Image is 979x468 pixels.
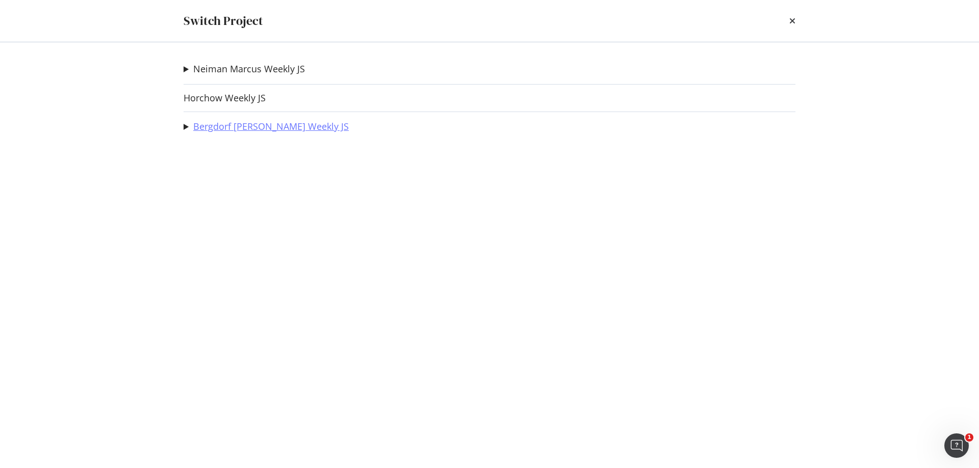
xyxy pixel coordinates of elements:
[184,63,305,76] summary: Neiman Marcus Weekly JS
[965,433,973,442] span: 1
[944,433,969,458] iframe: Intercom live chat
[184,93,266,103] a: Horchow Weekly JS
[184,12,263,30] div: Switch Project
[789,12,795,30] div: times
[184,120,349,133] summary: Bergdorf [PERSON_NAME] Weekly JS
[193,121,349,132] a: Bergdorf [PERSON_NAME] Weekly JS
[193,64,305,74] a: Neiman Marcus Weekly JS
